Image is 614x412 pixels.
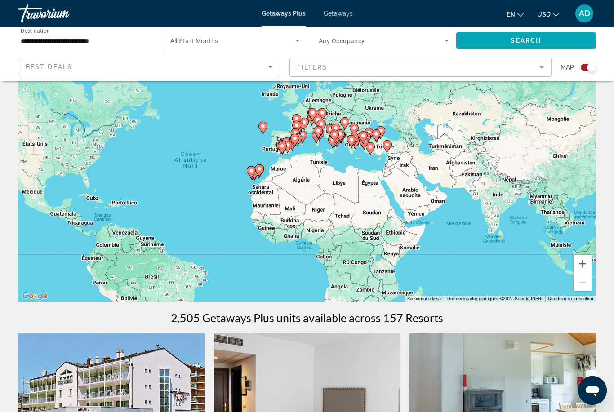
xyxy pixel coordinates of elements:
[447,296,543,301] span: Données cartographiques ©2025 Google, INEGI
[561,61,574,74] span: Map
[511,37,541,44] span: Search
[171,311,443,324] h1: 2,505 Getaways Plus units available across 157 Resorts
[537,8,559,21] button: Change currency
[20,290,50,302] a: Ouvrir cette zone dans Google Maps (dans une nouvelle fenêtre)
[537,11,551,18] span: USD
[26,63,72,71] span: Best Deals
[21,27,50,34] span: Destination
[262,10,306,17] a: Getaways Plus
[170,37,218,44] span: All Start Months
[324,10,353,17] a: Getaways
[548,296,593,301] a: Conditions d'utilisation (s'ouvre dans un nouvel onglet)
[573,4,596,23] button: User Menu
[20,290,50,302] img: Google
[579,9,590,18] span: AD
[574,273,592,291] button: Zoom arrière
[407,296,442,302] button: Raccourcis clavier
[507,8,524,21] button: Change language
[574,255,592,273] button: Zoom avant
[26,62,273,72] mat-select: Sort by
[289,58,552,77] button: Filter
[578,376,607,405] iframe: Bouton de lancement de la fenêtre de messagerie
[507,11,515,18] span: en
[319,37,365,44] span: Any Occupancy
[456,32,596,49] button: Search
[18,2,108,25] a: Travorium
